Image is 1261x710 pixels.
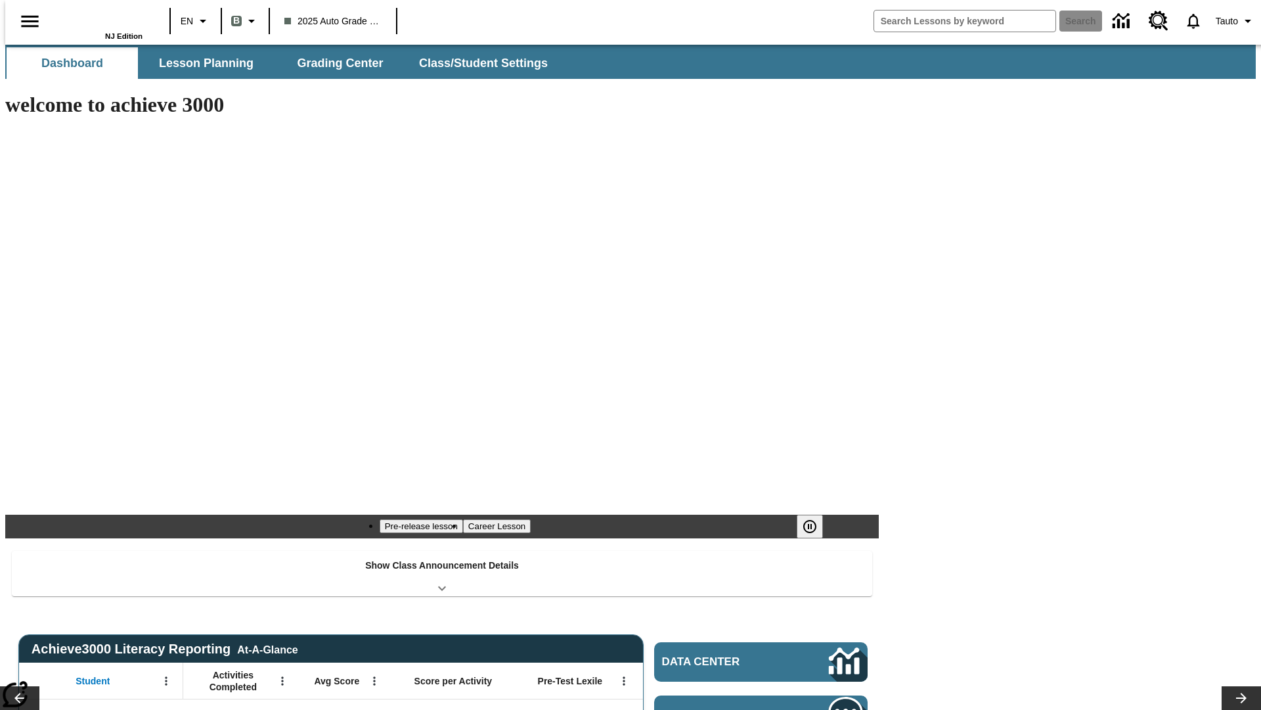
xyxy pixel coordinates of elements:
[797,515,836,538] div: Pause
[32,642,298,657] span: Achieve3000 Literacy Reporting
[1176,4,1210,38] a: Notifications
[12,551,872,596] div: Show Class Announcement Details
[614,671,634,691] button: Open Menu
[5,93,879,117] h1: welcome to achieve 3000
[156,671,176,691] button: Open Menu
[380,519,463,533] button: Slide 1 Pre-release lesson
[273,671,292,691] button: Open Menu
[226,9,265,33] button: Boost Class color is gray green. Change class color
[1210,9,1261,33] button: Profile/Settings
[11,2,49,41] button: Open side menu
[41,56,103,71] span: Dashboard
[419,56,548,71] span: Class/Student Settings
[159,56,254,71] span: Lesson Planning
[237,642,298,656] div: At-A-Glance
[409,47,558,79] button: Class/Student Settings
[314,675,359,687] span: Avg Score
[463,519,531,533] button: Slide 2 Career Lesson
[5,45,1256,79] div: SubNavbar
[797,515,823,538] button: Pause
[190,669,277,693] span: Activities Completed
[76,675,110,687] span: Student
[105,32,143,40] span: NJ Edition
[538,675,603,687] span: Pre-Test Lexile
[654,642,868,682] a: Data Center
[365,559,519,573] p: Show Class Announcement Details
[365,671,384,691] button: Open Menu
[181,14,193,28] span: EN
[5,47,560,79] div: SubNavbar
[1222,686,1261,710] button: Lesson carousel, Next
[1105,3,1141,39] a: Data Center
[57,5,143,40] div: Home
[414,675,493,687] span: Score per Activity
[57,6,143,32] a: Home
[662,655,785,669] span: Data Center
[275,47,406,79] button: Grading Center
[297,56,383,71] span: Grading Center
[874,11,1055,32] input: search field
[284,14,382,28] span: 2025 Auto Grade 1 B
[1216,14,1238,28] span: Tauto
[7,47,138,79] button: Dashboard
[175,9,217,33] button: Language: EN, Select a language
[1141,3,1176,39] a: Resource Center, Will open in new tab
[233,12,240,29] span: B
[141,47,272,79] button: Lesson Planning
